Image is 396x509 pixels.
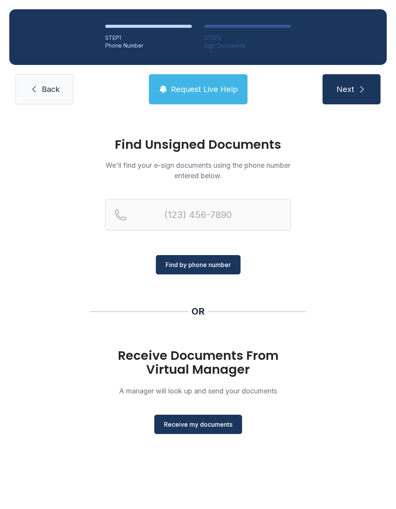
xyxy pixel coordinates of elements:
span: Back [42,84,60,95]
p: A manager will look up and send your documents [105,386,291,396]
p: We'll find your e-sign documents using the phone number entered below. [105,160,291,181]
div: OR [191,305,205,318]
input: Reservation phone number [105,199,291,230]
div: Phone Number [105,42,192,49]
div: Sign Documents [204,42,291,49]
span: Receive my documents [164,420,232,429]
div: STEP 1 [105,34,192,42]
h1: Find Unsigned Documents [105,138,291,151]
h1: Receive Documents From Virtual Manager [105,349,291,376]
span: Next [336,84,354,95]
div: STEP 2 [204,34,291,42]
span: Request Live Help [171,84,238,95]
span: Find by phone number [166,260,231,269]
